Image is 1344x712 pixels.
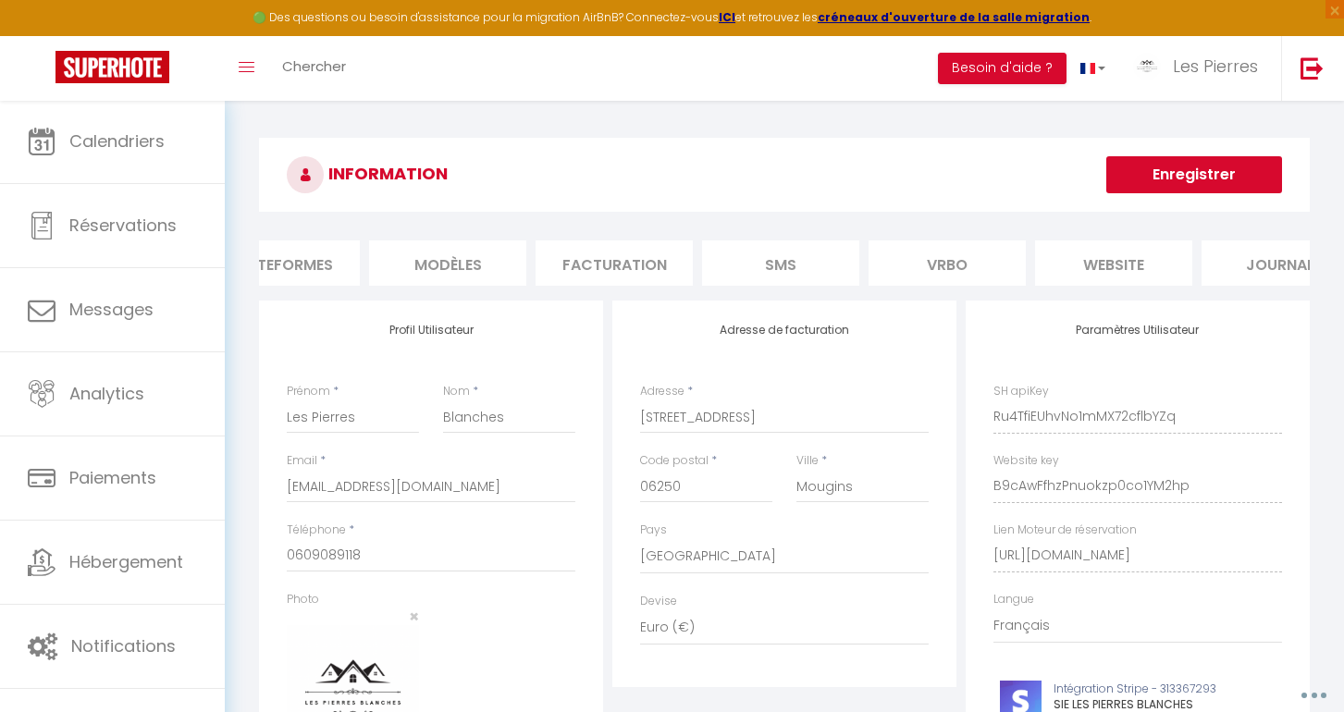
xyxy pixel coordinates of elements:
[409,608,419,625] button: Close
[1301,56,1324,80] img: logout
[409,605,419,628] span: ×
[1106,156,1282,193] button: Enregistrer
[55,51,169,83] img: Super Booking
[15,7,70,63] button: Ouvrir le widget de chat LiveChat
[938,53,1067,84] button: Besoin d'aide ?
[702,240,859,286] li: SMS
[993,452,1059,470] label: Website key
[69,550,183,573] span: Hébergement
[287,591,319,608] label: Photo
[640,522,667,539] label: Pays
[69,214,177,237] span: Réservations
[640,593,677,610] label: Devise
[719,9,735,25] a: ICI
[640,452,709,470] label: Code postal
[287,324,575,337] h4: Profil Utilisateur
[818,9,1090,25] a: créneaux d'ouverture de la salle migration
[993,383,1049,400] label: SH apiKey
[1133,53,1161,80] img: ...
[282,56,346,76] span: Chercher
[268,36,360,101] a: Chercher
[69,298,154,321] span: Messages
[71,634,176,657] span: Notifications
[287,383,330,400] label: Prénom
[69,466,156,489] span: Paiements
[1173,55,1258,78] span: Les Pierres
[1119,36,1281,101] a: ... Les Pierres
[796,452,819,470] label: Ville
[536,240,693,286] li: Facturation
[993,324,1282,337] h4: Paramètres Utilisateur
[69,382,144,405] span: Analytics
[1054,696,1193,712] span: SIE LES PIERRES BLANCHES
[1035,240,1192,286] li: website
[203,240,360,286] li: Plateformes
[259,138,1310,212] h3: INFORMATION
[1054,681,1259,698] p: Intégration Stripe - 313367293
[287,452,317,470] label: Email
[443,383,470,400] label: Nom
[287,522,346,539] label: Téléphone
[993,522,1137,539] label: Lien Moteur de réservation
[640,383,684,400] label: Adresse
[869,240,1026,286] li: Vrbo
[993,591,1034,608] label: Langue
[69,129,165,153] span: Calendriers
[369,240,526,286] li: MODÈLES
[640,324,929,337] h4: Adresse de facturation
